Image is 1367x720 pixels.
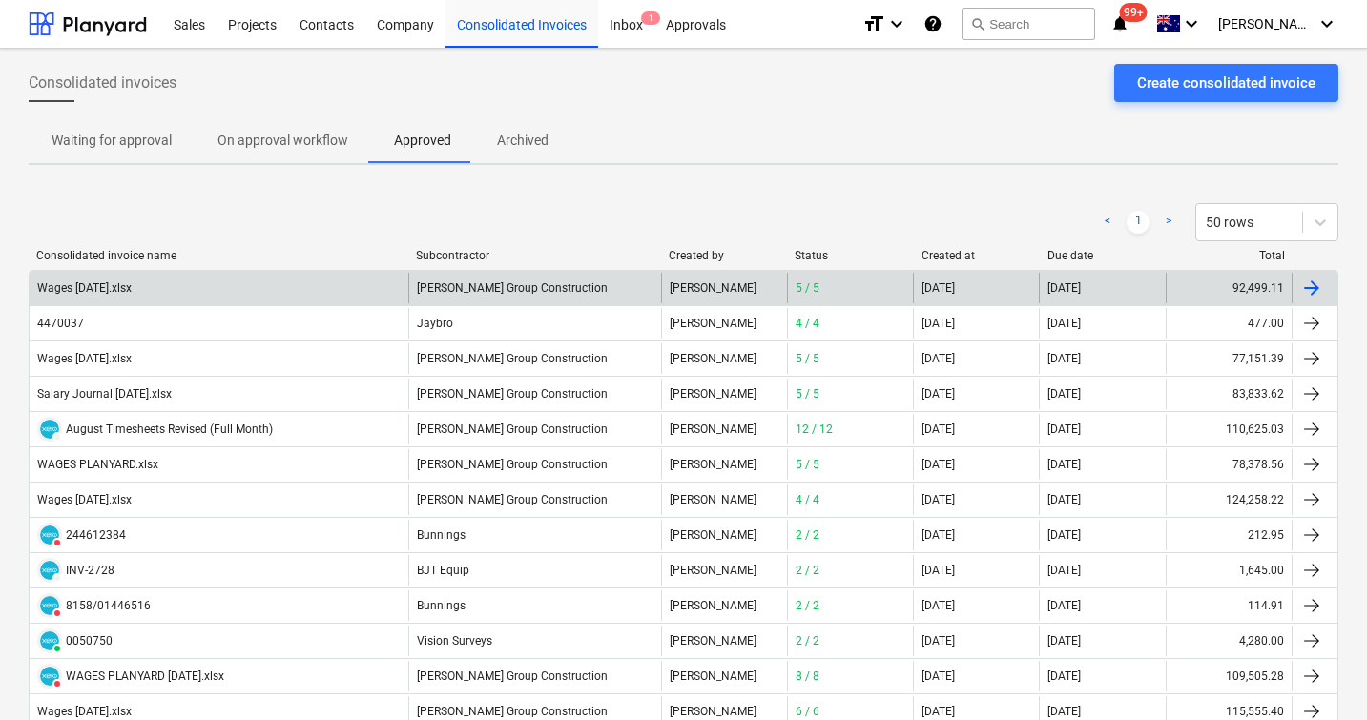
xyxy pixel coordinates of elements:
[1110,12,1129,35] i: notifications
[1232,281,1284,295] div: 92,499.11
[796,634,819,648] span: 2 / 2
[1039,449,1165,480] div: [DATE]
[1096,211,1119,234] a: Previous page
[661,379,787,409] div: [PERSON_NAME]
[796,705,819,718] span: 6 / 6
[66,422,273,436] div: August Timesheets Revised (Full Month)
[408,555,661,586] div: BJT Equip
[408,484,661,515] div: [PERSON_NAME] Group Construction
[1226,669,1284,683] div: 109,505.28
[922,705,955,718] div: [DATE]
[1047,249,1159,262] div: Due date
[40,525,59,545] img: xero.svg
[37,628,62,653] div: Invoice has been synced with Xero and its status is currently PAID
[922,422,955,436] div: [DATE]
[1039,273,1165,303] div: [DATE]
[1226,705,1284,718] div: 115,555.40
[37,387,172,401] div: Salary Journal [DATE].xlsx
[641,11,660,25] span: 1
[408,414,661,444] div: [PERSON_NAME] Group Construction
[66,528,126,542] div: 244612384
[796,493,819,506] span: 4 / 4
[416,249,653,262] div: Subcontractor
[37,493,132,506] div: Wages [DATE].xlsx
[1039,520,1165,550] div: [DATE]
[1232,387,1284,401] div: 83,833.62
[862,12,885,35] i: format_size
[922,634,955,648] div: [DATE]
[40,667,59,686] img: xero.svg
[1272,628,1367,720] iframe: Chat Widget
[37,705,132,718] div: Wages [DATE].xlsx
[922,281,955,295] div: [DATE]
[66,669,224,683] div: WAGES PLANYARD [DATE].xlsx
[1039,379,1165,409] div: [DATE]
[970,16,985,31] span: search
[922,564,955,577] div: [DATE]
[36,249,401,262] div: Consolidated invoice name
[40,596,59,615] img: xero.svg
[1180,12,1203,35] i: keyboard_arrow_down
[408,273,661,303] div: [PERSON_NAME] Group Construction
[408,308,661,339] div: Jaybro
[66,564,114,577] div: INV-2728
[796,352,819,365] span: 5 / 5
[922,249,1033,262] div: Created at
[408,343,661,374] div: [PERSON_NAME] Group Construction
[661,308,787,339] div: [PERSON_NAME]
[922,493,955,506] div: [DATE]
[37,523,62,547] div: Invoice has been synced with Xero and its status is currently DELETED
[1315,12,1338,35] i: keyboard_arrow_down
[661,555,787,586] div: [PERSON_NAME]
[40,420,59,439] img: xero.svg
[796,422,833,436] span: 12 / 12
[661,590,787,621] div: [PERSON_NAME]
[408,590,661,621] div: Bunnings
[37,352,132,365] div: Wages [DATE].xlsx
[1226,422,1284,436] div: 110,625.03
[37,558,62,583] div: Invoice has been synced with Xero and its status is currently DRAFT
[1039,555,1165,586] div: [DATE]
[661,661,787,691] div: [PERSON_NAME]
[1239,634,1284,648] div: 4,280.00
[922,317,955,330] div: [DATE]
[37,317,84,330] div: 4470037
[962,8,1095,40] button: Search
[37,417,62,442] div: Invoice has been synced with Xero and its status is currently DRAFT
[796,564,819,577] span: 2 / 2
[408,449,661,480] div: [PERSON_NAME] Group Construction
[661,484,787,515] div: [PERSON_NAME]
[497,131,549,151] p: Archived
[796,317,819,330] span: 4 / 4
[394,131,451,151] p: Approved
[796,458,819,471] span: 5 / 5
[1039,626,1165,656] div: [DATE]
[37,281,132,295] div: Wages [DATE].xlsx
[1114,64,1338,102] button: Create consolidated invoice
[1039,343,1165,374] div: [DATE]
[1120,3,1148,22] span: 99+
[1039,484,1165,515] div: [DATE]
[661,414,787,444] div: [PERSON_NAME]
[1039,661,1165,691] div: [DATE]
[1248,528,1284,542] div: 212.95
[37,593,62,618] div: Invoice has been synced with Xero and its status is currently DELETED
[1157,211,1180,234] a: Next page
[408,626,661,656] div: Vision Surveys
[408,379,661,409] div: [PERSON_NAME] Group Construction
[1127,211,1150,234] a: Page 1 is your current page
[1226,493,1284,506] div: 124,258.22
[37,664,62,689] div: Invoice has been synced with Xero and its status is currently DELETED
[217,131,348,151] p: On approval workflow
[1232,352,1284,365] div: 77,151.39
[1137,71,1315,95] div: Create consolidated invoice
[885,12,908,35] i: keyboard_arrow_down
[922,458,955,471] div: [DATE]
[661,273,787,303] div: [PERSON_NAME]
[408,661,661,691] div: [PERSON_NAME] Group Construction
[1239,564,1284,577] div: 1,645.00
[29,72,176,94] span: Consolidated invoices
[1248,599,1284,612] div: 114.91
[66,599,151,612] div: 8158/01446516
